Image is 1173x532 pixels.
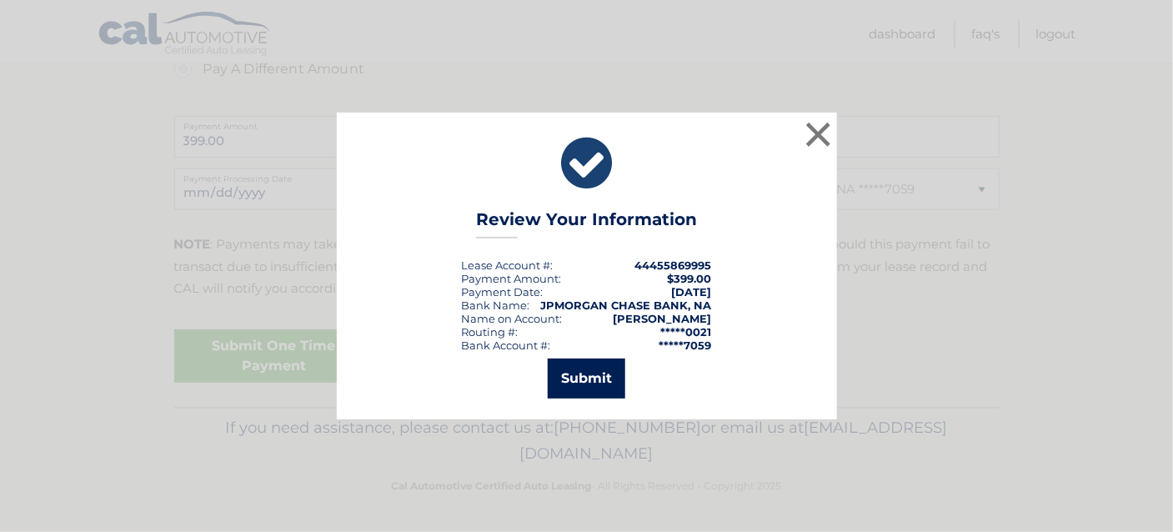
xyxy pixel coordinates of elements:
[541,299,712,312] strong: JPMORGAN CHASE BANK, NA
[462,312,563,325] div: Name on Account:
[462,299,530,312] div: Bank Name:
[672,285,712,299] span: [DATE]
[635,258,712,272] strong: 44455869995
[462,285,544,299] div: :
[462,339,551,352] div: Bank Account #:
[476,209,697,238] h3: Review Your Information
[802,118,835,151] button: ×
[462,258,554,272] div: Lease Account #:
[462,325,519,339] div: Routing #:
[668,272,712,285] span: $399.00
[462,272,562,285] div: Payment Amount:
[548,359,625,399] button: Submit
[462,285,541,299] span: Payment Date
[614,312,712,325] strong: [PERSON_NAME]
